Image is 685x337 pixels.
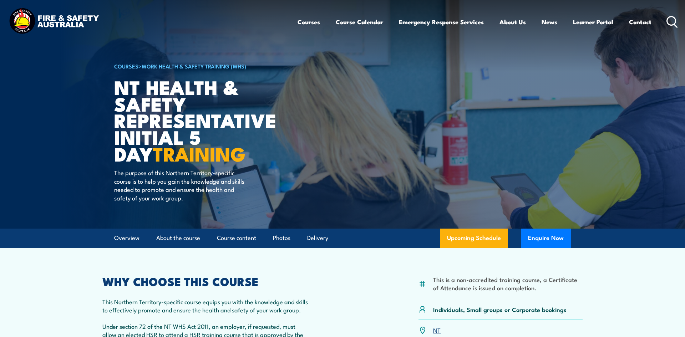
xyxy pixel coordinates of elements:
[573,12,613,31] a: Learner Portal
[273,229,290,247] a: Photos
[433,305,567,313] p: Individuals, Small groups or Corporate bookings
[217,229,256,247] a: Course content
[114,229,139,247] a: Overview
[102,276,311,286] h2: WHY CHOOSE THIS COURSE
[336,12,383,31] a: Course Calendar
[499,12,526,31] a: About Us
[114,168,244,202] p: The purpose of this Northern Territory-specific course is to help you gain the knowledge and skil...
[153,138,245,168] strong: TRAINING
[521,229,571,248] button: Enquire Now
[433,326,441,334] a: NT
[542,12,557,31] a: News
[114,62,290,70] h6: >
[142,62,246,70] a: Work Health & Safety Training (WHS)
[307,229,328,247] a: Delivery
[114,78,290,162] h1: NT Health & Safety Representative Initial 5 Day
[399,12,484,31] a: Emergency Response Services
[629,12,651,31] a: Contact
[298,12,320,31] a: Courses
[114,62,138,70] a: COURSES
[433,275,583,292] li: This is a non-accredited training course, a Certificate of Attendance is issued on completion.
[156,229,200,247] a: About the course
[102,297,311,314] p: This Northern Territory-specific course equips you with the knowledge and skills to effectively p...
[440,229,508,248] a: Upcoming Schedule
